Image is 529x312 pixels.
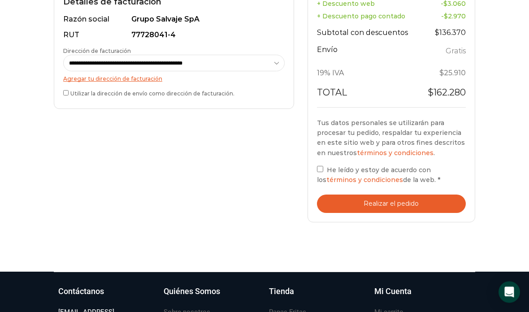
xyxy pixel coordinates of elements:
a: Mi Cuenta [374,286,471,307]
div: Razón social [63,15,130,25]
span: $ [439,69,444,78]
span: $ [435,29,439,37]
div: Grupo Salvaje SpA [131,15,282,25]
a: Contáctanos [58,286,155,307]
h3: Tienda [269,286,294,298]
bdi: 136.370 [435,29,466,37]
div: Open Intercom Messenger [499,282,520,303]
input: He leído y estoy de acuerdo con lostérminos y condicionesde la web. * [317,166,323,173]
abbr: requerido [438,176,440,184]
h3: Mi Cuenta [374,286,412,298]
bdi: 2.970 [444,13,466,21]
td: - [418,10,466,23]
div: 77728041-4 [131,30,282,41]
div: RUT [63,30,130,41]
span: 25.910 [439,69,466,78]
label: Dirección de facturación [63,48,285,72]
a: Tienda [269,286,365,307]
a: términos y condiciones [357,149,434,157]
input: Utilizar la dirección de envío como dirección de facturación. [63,91,69,96]
span: $ [428,87,434,98]
bdi: 162.280 [428,87,466,98]
a: Quiénes Somos [164,286,260,307]
span: He leído y estoy de acuerdo con los de la web. [317,166,436,184]
th: + Descuento pago contado [317,10,418,23]
button: Realizar el pedido [317,195,466,213]
th: Total [317,84,418,107]
span: $ [444,13,448,21]
p: Tus datos personales se utilizarán para procesar tu pedido, respaldar tu experiencia en este siti... [317,118,466,159]
label: Gratis [446,45,466,58]
th: Envío [317,43,418,64]
a: términos y condiciones [326,176,403,184]
label: Utilizar la dirección de envío como dirección de facturación. [63,89,285,98]
th: Subtotal con descuentos [317,23,418,43]
h3: Contáctanos [58,286,104,298]
th: 19% IVA [317,64,418,84]
select: Dirección de facturación [63,55,285,72]
a: Agregar tu dirección de facturación [63,76,162,82]
h3: Quiénes Somos [164,286,220,298]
